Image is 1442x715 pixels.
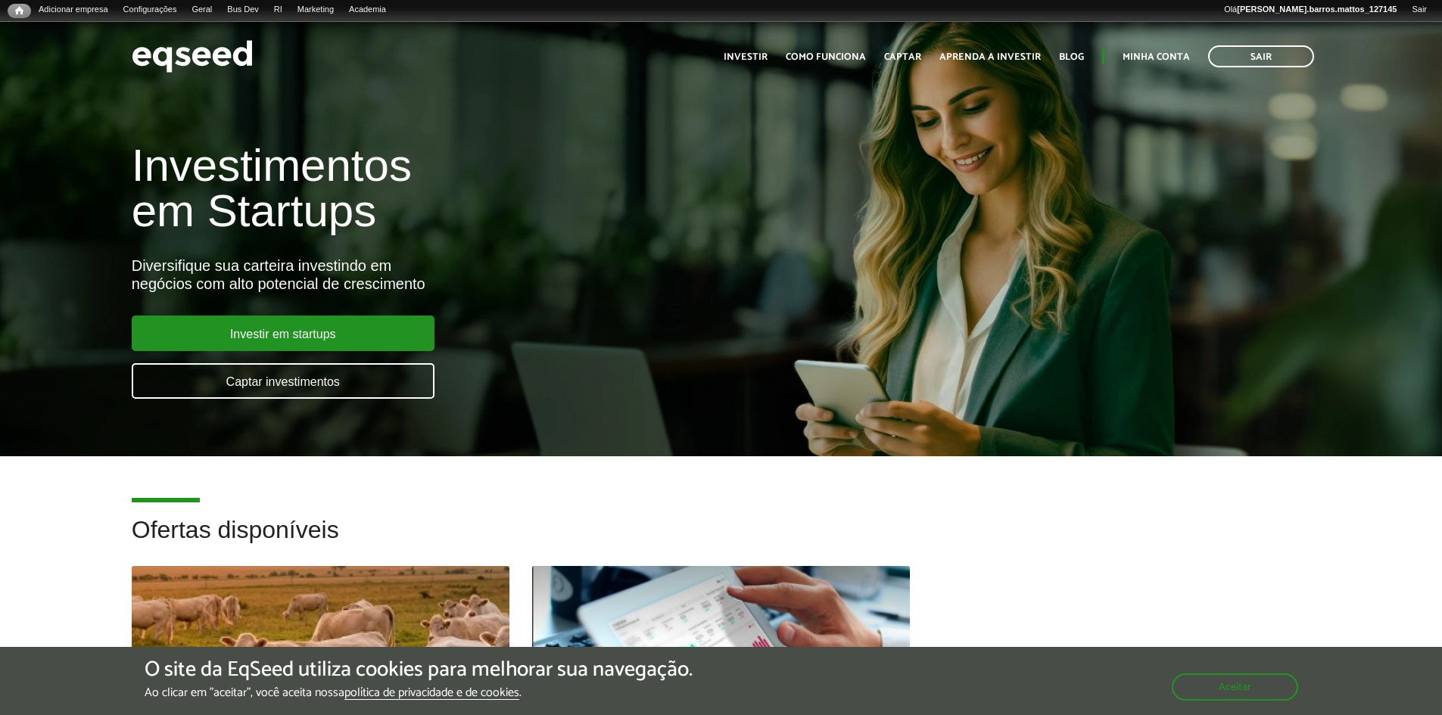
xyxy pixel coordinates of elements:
[1172,673,1298,701] button: Aceitar
[884,52,921,62] a: Captar
[1059,52,1084,62] a: Blog
[116,4,185,16] a: Configurações
[1237,5,1397,14] strong: [PERSON_NAME].barros.mattos_127145
[266,4,290,16] a: RI
[132,363,434,399] a: Captar investimentos
[132,517,1311,566] h2: Ofertas disponíveis
[1216,4,1404,16] a: Olá[PERSON_NAME].barros.mattos_127145
[341,4,394,16] a: Academia
[1123,52,1190,62] a: Minha conta
[132,316,434,351] a: Investir em startups
[145,658,693,682] h5: O site da EqSeed utiliza cookies para melhorar sua navegação.
[939,52,1041,62] a: Aprenda a investir
[724,52,768,62] a: Investir
[15,5,23,16] span: Início
[145,685,693,700] p: Ao clicar em "aceitar", você aceita nossa .
[1208,45,1314,67] a: Sair
[786,52,866,62] a: Como funciona
[220,4,266,16] a: Bus Dev
[344,687,519,700] a: política de privacidade e de cookies
[184,4,220,16] a: Geral
[1404,4,1434,16] a: Sair
[31,4,116,16] a: Adicionar empresa
[8,4,31,18] a: Início
[132,256,830,293] div: Diversifique sua carteira investindo em negócios com alto potencial de crescimento
[290,4,341,16] a: Marketing
[132,143,830,234] h1: Investimentos em Startups
[132,36,253,76] img: EqSeed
